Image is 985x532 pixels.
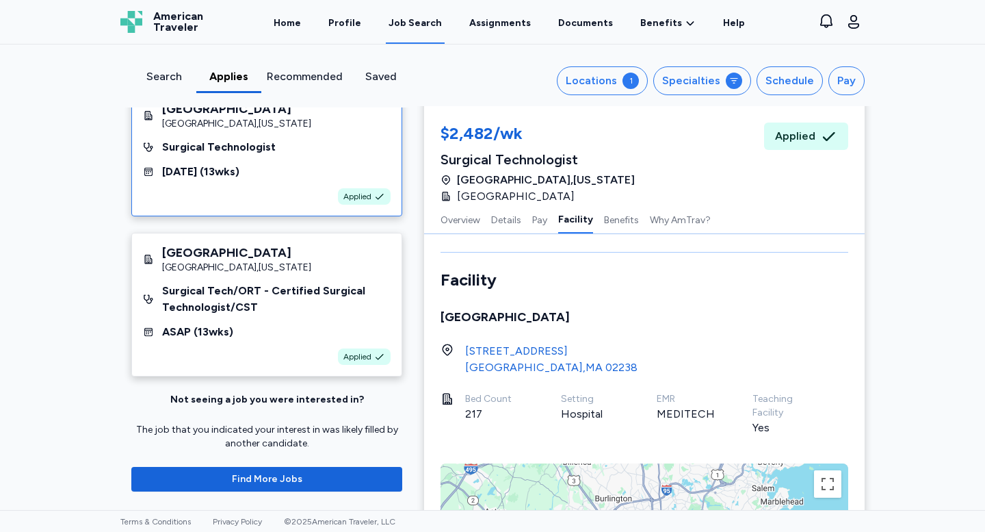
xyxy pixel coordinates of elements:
[465,359,638,376] div: [GEOGRAPHIC_DATA] , MA 02238
[566,73,617,89] div: Locations
[604,205,639,233] button: Benefits
[465,343,638,359] div: [STREET_ADDRESS]
[120,517,191,527] a: Terms & Conditions
[162,244,311,261] div: [GEOGRAPHIC_DATA]
[837,73,856,89] div: Pay
[465,343,638,376] a: [STREET_ADDRESS][GEOGRAPHIC_DATA],MA 02238
[465,392,528,406] div: Bed Count
[162,324,233,340] div: ASAP ( 13 wks)
[170,393,364,407] div: Not seeing a job you were interested in?
[650,205,711,233] button: Why AmTrav?
[765,73,814,89] div: Schedule
[640,16,682,30] span: Benefits
[267,68,343,85] div: Recommended
[441,205,480,233] button: Overview
[153,11,203,33] span: American Traveler
[828,66,865,95] button: Pay
[622,73,639,89] div: 1
[232,472,302,486] span: Find More Jobs
[162,164,239,180] div: [DATE] ( 13 wks)
[131,423,402,451] div: The job that you indicated your interest in was likely filled by another candidate.
[457,188,575,205] span: [GEOGRAPHIC_DATA]
[343,351,371,362] span: Applied
[757,66,823,95] button: Schedule
[558,205,593,233] button: Facility
[640,16,696,30] a: Benefits
[752,392,815,420] div: Teaching Facility
[162,261,311,275] div: [GEOGRAPHIC_DATA] , [US_STATE]
[162,283,391,316] div: Surgical Tech/ORT - Certified Surgical Technologist/CST
[657,392,720,406] div: EMR
[561,392,624,406] div: Setting
[441,150,635,169] div: Surgical Technologist
[389,16,442,30] div: Job Search
[137,68,191,85] div: Search
[202,68,256,85] div: Applies
[457,172,635,188] span: [GEOGRAPHIC_DATA] , [US_STATE]
[120,11,142,33] img: Logo
[752,420,815,436] div: Yes
[213,517,262,527] a: Privacy Policy
[657,406,720,422] div: MEDITECH
[343,191,371,202] span: Applied
[775,128,815,144] span: Applied
[465,406,528,422] div: 217
[557,66,648,95] button: Locations1
[354,68,408,85] div: Saved
[441,269,848,291] div: Facility
[162,101,311,117] div: [GEOGRAPHIC_DATA]
[653,66,751,95] button: Specialties
[532,205,547,233] button: Pay
[131,467,402,492] button: Find More Jobs
[561,406,624,422] div: Hospital
[162,139,276,155] div: Surgical Technologist
[491,205,521,233] button: Details
[284,517,395,527] span: © 2025 American Traveler, LLC
[386,1,445,44] a: Job Search
[441,307,848,327] div: [GEOGRAPHIC_DATA]
[814,470,841,498] button: Toggle fullscreen view
[441,123,635,147] div: $2,482/wk
[162,117,311,131] div: [GEOGRAPHIC_DATA] , [US_STATE]
[662,73,720,89] div: Specialties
